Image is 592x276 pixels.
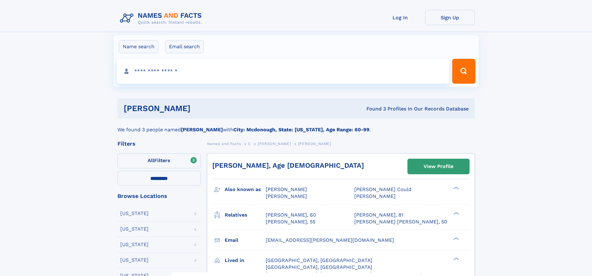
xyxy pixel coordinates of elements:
[119,40,158,53] label: Name search
[117,59,450,84] input: search input
[124,105,278,112] h1: [PERSON_NAME]
[266,212,316,218] a: [PERSON_NAME], 60
[117,119,475,133] div: We found 3 people named with .
[148,157,154,163] span: All
[225,210,266,220] h3: Relatives
[266,264,372,270] span: [GEOGRAPHIC_DATA], [GEOGRAPHIC_DATA]
[354,193,396,199] span: [PERSON_NAME]
[266,257,372,263] span: [GEOGRAPHIC_DATA], [GEOGRAPHIC_DATA]
[225,255,266,266] h3: Lived in
[258,142,291,146] span: [PERSON_NAME]
[298,142,331,146] span: [PERSON_NAME]
[266,218,315,225] a: [PERSON_NAME], 55
[120,211,149,216] div: [US_STATE]
[375,10,425,25] a: Log In
[117,193,201,199] div: Browse Locations
[165,40,204,53] label: Email search
[248,142,251,146] span: C
[266,237,394,243] span: [EMAIL_ADDRESS][PERSON_NAME][DOMAIN_NAME]
[424,159,453,174] div: View Profile
[425,10,475,25] a: Sign Up
[452,186,459,190] div: ❯
[212,161,364,169] a: [PERSON_NAME], Age [DEMOGRAPHIC_DATA]
[266,193,307,199] span: [PERSON_NAME]
[278,105,469,112] div: Found 3 Profiles In Our Records Database
[354,186,411,192] span: [PERSON_NAME] Could
[120,258,149,263] div: [US_STATE]
[452,211,459,215] div: ❯
[225,184,266,195] h3: Also known as
[354,218,447,225] a: [PERSON_NAME] [PERSON_NAME], 50
[120,242,149,247] div: [US_STATE]
[117,141,201,147] div: Filters
[452,59,475,84] button: Search Button
[266,186,307,192] span: [PERSON_NAME]
[354,212,403,218] a: [PERSON_NAME], 81
[258,140,291,147] a: [PERSON_NAME]
[117,10,207,27] img: Logo Names and Facts
[117,153,201,168] label: Filters
[452,257,459,261] div: ❯
[181,127,223,133] b: [PERSON_NAME]
[225,235,266,246] h3: Email
[120,227,149,232] div: [US_STATE]
[408,159,469,174] a: View Profile
[207,140,241,147] a: Names and Facts
[452,236,459,241] div: ❯
[233,127,369,133] b: City: Mcdonough, State: [US_STATE], Age Range: 60-99
[248,140,251,147] a: C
